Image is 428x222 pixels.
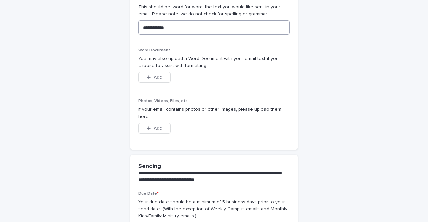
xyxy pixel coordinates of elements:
[154,126,162,131] span: Add
[138,163,161,170] h2: Sending
[138,55,290,69] p: You may also upload a Word Document with your email text if you choose to assist with formatting.
[138,199,290,219] p: Your due date should be a minimum of 5 business days prior to your send date. (With the exception...
[138,4,290,18] p: This should be, word-for-word, the text you would like sent in your email. Please note, we do not...
[138,106,290,120] p: If your email contains photos or other images, please upload them here.
[138,99,188,103] span: Photos, Videos, Files, etc.
[138,48,170,52] span: Word Document
[138,123,171,134] button: Add
[138,72,171,83] button: Add
[138,192,159,196] span: Due Date
[154,75,162,80] span: Add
